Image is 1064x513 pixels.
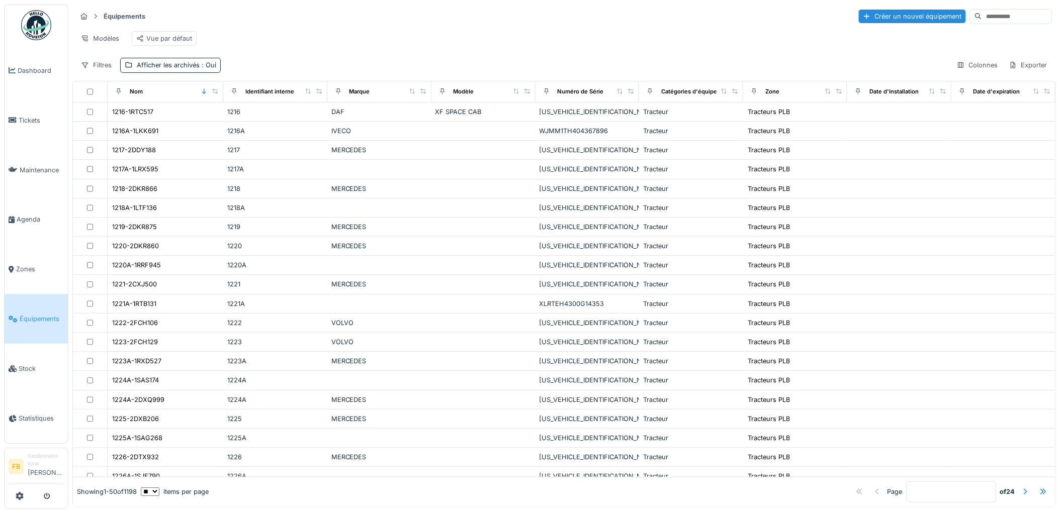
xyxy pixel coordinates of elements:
[331,145,427,155] div: MERCEDES
[540,107,636,117] div: [US_VEHICLE_IDENTIFICATION_NUMBER]
[227,145,323,155] div: 1217
[112,184,157,193] div: 1218-2DKR866
[112,126,158,136] div: 1216A-1LKK691
[331,279,427,289] div: MERCEDES
[227,395,323,404] div: 1224A
[748,337,790,347] div: Tracteurs PLB
[643,318,739,328] div: Tracteur
[973,87,1020,96] div: Date d'expiration
[227,452,323,462] div: 1226
[112,145,156,155] div: 1217-2DDY188
[5,393,68,443] a: Statistiques
[540,126,636,136] div: WJMM1TH404367896
[540,433,636,443] div: [US_VEHICLE_IDENTIFICATION_NUMBER]
[20,165,64,175] span: Maintenance
[5,145,68,195] a: Maintenance
[765,87,779,96] div: Zone
[748,356,790,366] div: Tracteurs PLB
[245,87,294,96] div: Identifiant interne
[748,126,790,136] div: Tracteurs PLB
[227,433,323,443] div: 1225A
[227,471,323,481] div: 1226A
[112,164,158,174] div: 1217A-1LRX595
[643,241,739,251] div: Tracteur
[643,395,739,404] div: Tracteur
[558,87,604,96] div: Numéro de Série
[643,375,739,385] div: Tracteur
[1000,487,1015,496] strong: of 24
[76,58,116,72] div: Filtres
[227,299,323,309] div: 1221A
[643,107,739,117] div: Tracteur
[643,356,739,366] div: Tracteur
[76,31,124,46] div: Modèles
[540,222,636,232] div: [US_VEHICLE_IDENTIFICATION_NUMBER]
[141,487,209,496] div: items per page
[748,164,790,174] div: Tracteurs PLB
[227,260,323,270] div: 1220A
[19,364,64,373] span: Stock
[540,184,636,193] div: [US_VEHICLE_IDENTIFICATION_NUMBER]
[540,241,636,251] div: [US_VEHICLE_IDENTIFICATION_NUMBER]
[112,375,159,385] div: 1224A-1SAS174
[112,241,159,251] div: 1220-2DKR860
[748,414,790,424] div: Tracteurs PLB
[643,299,739,309] div: Tracteur
[5,344,68,393] a: Stock
[540,145,636,155] div: [US_VEHICLE_IDENTIFICATION_NUMBER]
[227,337,323,347] div: 1223
[16,264,64,274] span: Zones
[643,452,739,462] div: Tracteur
[331,356,427,366] div: MERCEDES
[227,356,323,366] div: 1223A
[227,375,323,385] div: 1224A
[331,222,427,232] div: MERCEDES
[869,87,919,96] div: Date d'Installation
[643,184,739,193] div: Tracteur
[227,184,323,193] div: 1218
[540,356,636,366] div: [US_VEHICLE_IDENTIFICATION_NUMBER]
[748,184,790,193] div: Tracteurs PLB
[77,487,137,496] div: Showing 1 - 50 of 1198
[748,318,790,328] div: Tracteurs PLB
[643,414,739,424] div: Tracteur
[643,260,739,270] div: Tracteur
[28,452,64,481] li: [PERSON_NAME]
[112,107,153,117] div: 1216-1RTC517
[100,12,149,21] strong: Équipements
[227,279,323,289] div: 1221
[5,95,68,145] a: Tickets
[19,414,64,423] span: Statistiques
[112,260,161,270] div: 1220A-1RRF945
[20,314,64,324] span: Équipements
[137,60,216,70] div: Afficher les archivés
[227,414,323,424] div: 1225
[17,215,64,224] span: Agenda
[748,452,790,462] div: Tracteurs PLB
[748,241,790,251] div: Tracteurs PLB
[643,164,739,174] div: Tracteur
[643,471,739,481] div: Tracteur
[18,66,64,75] span: Dashboard
[112,395,164,404] div: 1224A-2DXQ999
[112,356,161,366] div: 1223A-1RXD527
[227,107,323,117] div: 1216
[540,318,636,328] div: [US_VEHICLE_IDENTIFICATION_NUMBER]
[112,433,162,443] div: 1225A-1SAG268
[748,279,790,289] div: Tracteurs PLB
[9,459,24,474] li: FB
[540,452,636,462] div: [US_VEHICLE_IDENTIFICATION_NUMBER]
[331,452,427,462] div: MERCEDES
[643,337,739,347] div: Tracteur
[331,414,427,424] div: MERCEDES
[331,184,427,193] div: MERCEDES
[112,337,158,347] div: 1223-2FCH129
[5,294,68,344] a: Équipements
[540,260,636,270] div: [US_VEHICLE_IDENTIFICATION_NUMBER]
[112,414,159,424] div: 1225-2DXB206
[227,318,323,328] div: 1222
[435,107,531,117] div: XF SPACE CAB
[748,107,790,117] div: Tracteurs PLB
[1005,58,1052,72] div: Exporter
[661,87,731,96] div: Catégories d'équipement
